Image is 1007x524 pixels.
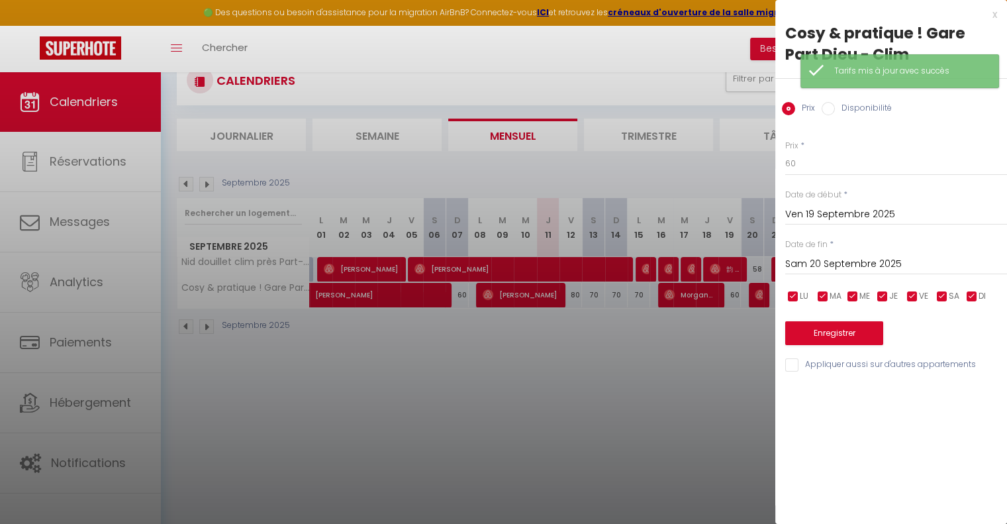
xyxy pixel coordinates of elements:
[775,7,997,23] div: x
[859,290,870,303] span: ME
[785,238,828,251] label: Date de fin
[795,102,815,117] label: Prix
[979,290,986,303] span: DI
[919,290,928,303] span: VE
[785,23,997,65] div: Cosy & pratique ! Gare Part Dieu - Clim
[785,321,883,345] button: Enregistrer
[785,189,841,201] label: Date de début
[889,290,898,303] span: JE
[834,65,985,78] div: Tarifs mis à jour avec succès
[830,290,841,303] span: MA
[949,290,959,303] span: SA
[785,140,798,152] label: Prix
[835,102,892,117] label: Disponibilité
[11,5,50,45] button: Ouvrir le widget de chat LiveChat
[800,290,808,303] span: LU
